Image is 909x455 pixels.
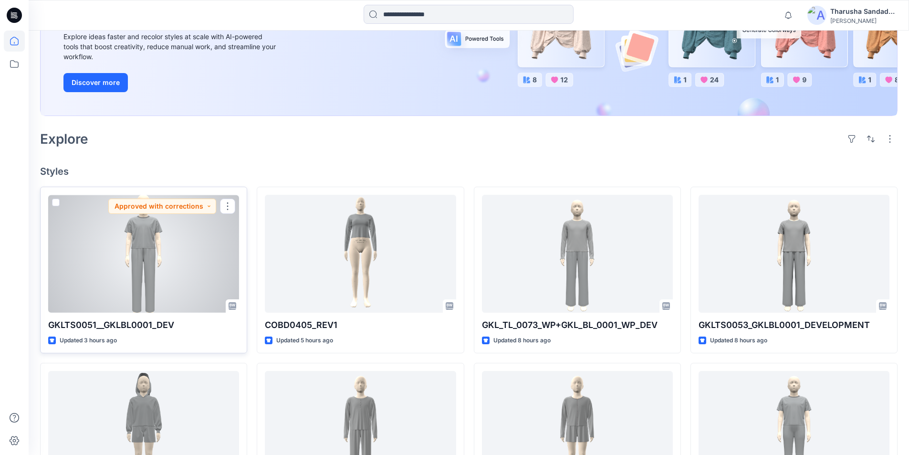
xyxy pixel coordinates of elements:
button: Discover more [63,73,128,92]
a: GKLTS0051__GKLBL0001_DEV [48,195,239,313]
p: GKLTS0051__GKLBL0001_DEV [48,318,239,332]
p: Updated 3 hours ago [60,336,117,346]
p: GKL_TL_0073_WP+GKL_BL_0001_WP_DEV [482,318,673,332]
p: COBD0405_REV1 [265,318,456,332]
div: [PERSON_NAME] [830,17,897,24]
div: Tharusha Sandadeepa [830,6,897,17]
p: Updated 5 hours ago [276,336,333,346]
a: GKL_TL_0073_WP+GKL_BL_0001_WP_DEV [482,195,673,313]
div: Explore ideas faster and recolor styles at scale with AI-powered tools that boost creativity, red... [63,32,278,62]
a: COBD0405_REV1 [265,195,456,313]
p: GKLTS0053_GKLBL0001_DEVELOPMENT [699,318,889,332]
a: Discover more [63,73,278,92]
h4: Styles [40,166,898,177]
p: Updated 8 hours ago [493,336,551,346]
p: Updated 8 hours ago [710,336,767,346]
h2: Explore [40,131,88,147]
img: avatar [807,6,826,25]
a: GKLTS0053_GKLBL0001_DEVELOPMENT [699,195,889,313]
